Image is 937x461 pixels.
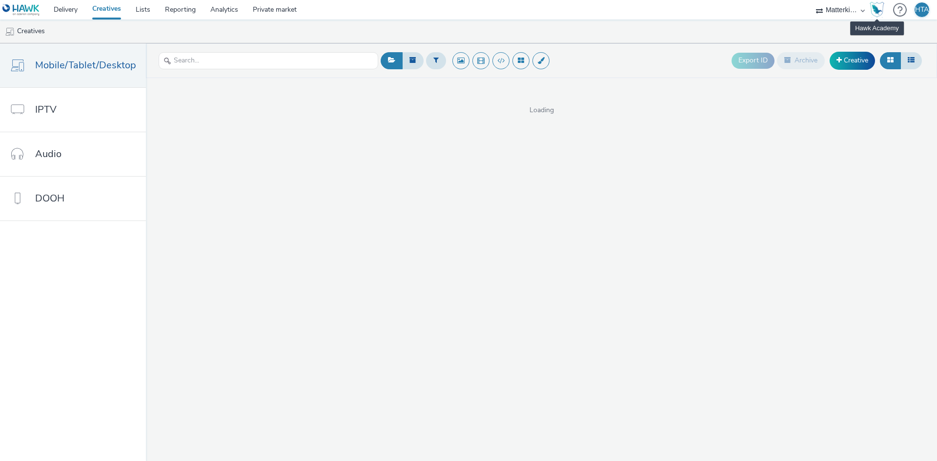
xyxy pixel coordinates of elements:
[880,52,901,69] button: Grid
[5,27,15,37] img: mobile
[870,2,888,18] a: Hawk Academy
[35,147,61,161] span: Audio
[2,4,40,16] img: undefined Logo
[35,58,136,72] span: Mobile/Tablet/Desktop
[732,53,774,68] button: Export ID
[830,52,875,69] a: Creative
[777,52,825,69] button: Archive
[35,191,64,205] span: DOOH
[159,52,378,69] input: Search...
[35,102,57,117] span: IPTV
[870,2,884,18] img: Hawk Academy
[146,105,937,115] span: Loading
[900,52,922,69] button: Table
[915,2,929,17] div: HTA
